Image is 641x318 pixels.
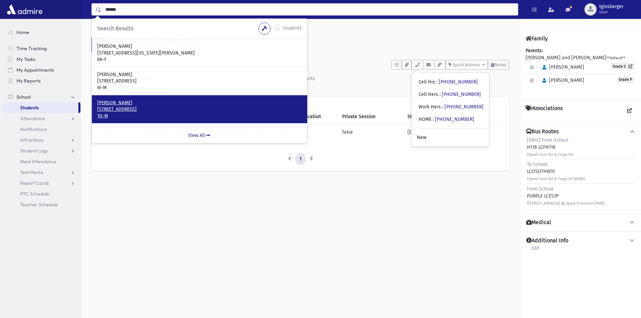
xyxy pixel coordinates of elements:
[3,75,80,86] a: My Reports
[3,145,80,156] a: Student Logs
[527,137,568,143] span: [DATE] From School
[20,169,43,175] span: Test Marks
[3,199,80,210] a: Teacher Schedule
[20,148,48,154] span: Student Logs
[16,67,54,73] span: My Appointments
[442,92,481,97] a: [PHONE_NUMBER]
[92,28,116,33] a: Students
[488,60,509,70] button: Notes
[20,180,49,186] span: Report Cards
[599,9,624,15] span: User
[92,128,307,143] a: View All
[16,78,41,84] span: My Reports
[3,135,80,145] a: Infractions
[527,186,554,192] span: From School
[97,71,302,91] a: [PERSON_NAME] [STREET_ADDRESS] 6I-M
[3,27,80,38] a: Home
[419,78,478,85] div: Cell His
[435,116,474,122] a: [PHONE_NUMBER]
[526,237,636,244] button: Additional Info
[16,56,35,62] span: My Tasks
[444,104,484,110] a: [PHONE_NUMBER]
[527,177,585,181] small: (Sweet Gum Rd & Tioga Dr (WSW))
[3,188,80,199] a: PTC Schedule
[436,79,437,85] span: :
[20,137,43,143] span: Infractions
[20,105,39,111] span: Students
[97,113,302,119] p: 1G-M
[338,124,403,140] td: false
[527,161,585,182] div: LCOSOTHW51
[527,201,605,206] small: ([STREET_ADDRESS] @ Spark Preschool [NW])
[539,64,584,70] span: [PERSON_NAME]
[20,126,47,132] span: Notifications
[5,3,44,16] img: AdmirePro
[20,115,45,121] span: Attendance
[92,70,124,89] a: Activity
[624,105,636,117] a: View all Associations
[101,3,518,15] input: Search
[539,77,584,83] span: [PERSON_NAME]
[338,109,403,125] th: Private Session
[526,219,551,226] h4: Medical
[3,43,80,54] a: Time Tracking
[3,92,80,102] a: School
[3,102,78,113] a: Students
[527,137,573,158] div: H118 LCFH118
[20,191,49,197] span: PTC Schedule
[16,29,29,35] span: Home
[97,25,133,32] span: Search Results
[97,43,302,50] p: [PERSON_NAME]
[442,104,443,110] span: :
[97,78,302,84] p: [STREET_ADDRESS]
[97,56,302,63] p: 6A-F
[3,156,80,167] a: Meal Attendance
[295,153,306,165] a: 1
[439,79,478,85] a: [PHONE_NUMBER]
[92,37,108,53] div: H
[403,124,454,140] td: [DATE]
[526,128,636,135] button: Bus Routes
[403,109,454,125] th: Start Date
[453,62,480,67] span: Quick Actions
[301,76,315,81] div: Marks
[526,237,568,244] h4: Additional Info
[419,116,474,123] div: HOME
[526,35,548,42] h4: Family
[114,37,509,48] h1: [PERSON_NAME] (P)
[97,106,302,113] p: [STREET_ADDRESS]
[526,105,563,117] h4: Associations
[97,100,302,119] a: [PERSON_NAME] [STREET_ADDRESS] 1G-M
[526,48,543,54] b: Parents:
[439,92,440,97] span: :
[527,162,547,167] span: To School
[283,25,302,33] label: Students
[494,62,506,67] span: Notes
[16,94,31,100] span: School
[526,128,559,135] h4: Bus Routes
[617,76,634,83] span: Grade P
[16,45,47,51] span: Time Tracking
[531,244,540,256] a: Edit
[3,113,80,124] a: Attendance
[3,178,80,188] a: Report Cards
[527,152,573,157] small: (Sweet Gum Rd & Tioga Dr)
[97,100,302,106] p: [PERSON_NAME]
[97,84,302,91] p: 6I-M
[446,60,488,70] button: Quick Actions
[433,116,434,122] span: :
[114,51,509,57] h6: 16 Aqueduct [PERSON_NAME]
[20,202,58,208] span: Teacher Schedule
[3,167,80,178] a: Test Marks
[97,71,302,78] p: [PERSON_NAME]
[97,50,302,57] p: [STREET_ADDRESS][US_STATE][PERSON_NAME]
[527,185,605,207] div: PURPLE LCES7P
[611,63,634,70] a: Grade 2
[97,43,302,63] a: [PERSON_NAME] [STREET_ADDRESS][US_STATE][PERSON_NAME] 6A-F
[412,131,489,144] a: New
[3,65,80,75] a: My Appointments
[419,91,481,98] div: Cell Hers
[599,4,624,9] span: tginsberger
[298,109,338,125] th: Location
[3,124,80,135] a: Notifications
